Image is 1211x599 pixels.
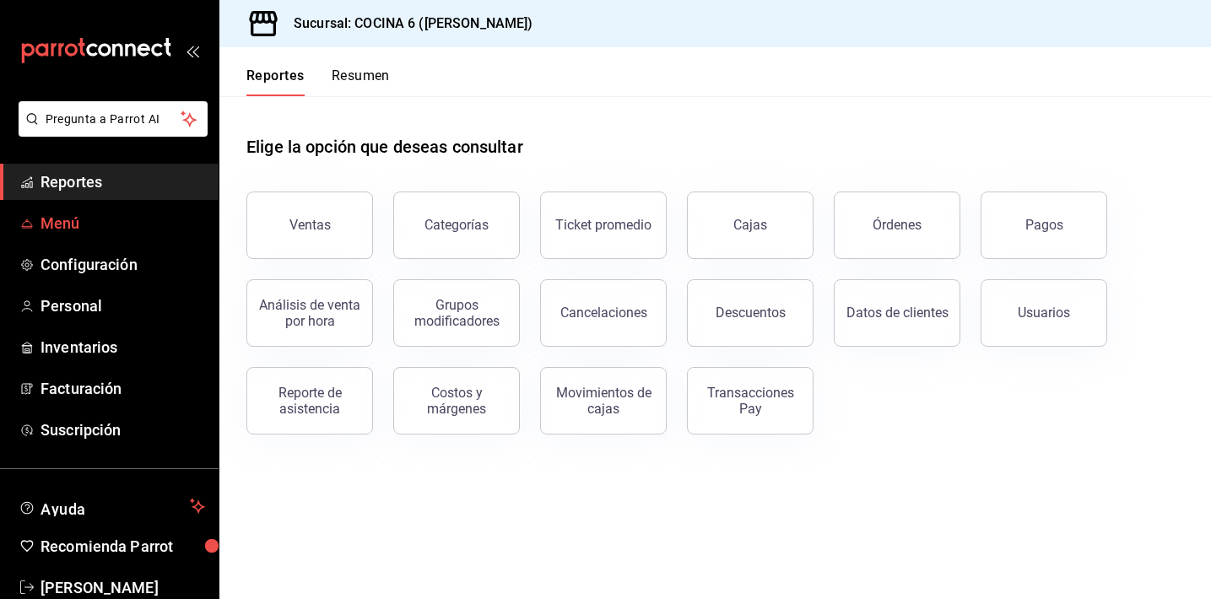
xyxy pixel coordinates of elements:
[41,377,205,400] span: Facturación
[393,192,520,259] button: Categorías
[834,192,960,259] button: Órdenes
[41,496,183,516] span: Ayuda
[257,297,362,329] div: Análisis de venta por hora
[186,44,199,57] button: open_drawer_menu
[540,279,667,347] button: Cancelaciones
[981,192,1107,259] button: Pagos
[540,367,667,434] button: Movimientos de cajas
[41,336,205,359] span: Inventarios
[41,418,205,441] span: Suscripción
[698,385,803,417] div: Transacciones Pay
[41,212,205,235] span: Menú
[257,385,362,417] div: Reporte de asistencia
[41,253,205,276] span: Configuración
[873,217,922,233] div: Órdenes
[41,576,205,599] span: [PERSON_NAME]
[246,279,373,347] button: Análisis de venta por hora
[981,279,1107,347] button: Usuarios
[246,134,523,159] h1: Elige la opción que deseas consultar
[46,111,181,128] span: Pregunta a Parrot AI
[540,192,667,259] button: Ticket promedio
[41,170,205,193] span: Reportes
[846,305,949,321] div: Datos de clientes
[404,297,509,329] div: Grupos modificadores
[555,217,651,233] div: Ticket promedio
[424,217,489,233] div: Categorías
[687,192,814,259] a: Cajas
[41,535,205,558] span: Recomienda Parrot
[716,305,786,321] div: Descuentos
[551,385,656,417] div: Movimientos de cajas
[12,122,208,140] a: Pregunta a Parrot AI
[246,67,305,96] button: Reportes
[289,217,331,233] div: Ventas
[41,294,205,317] span: Personal
[19,101,208,137] button: Pregunta a Parrot AI
[246,192,373,259] button: Ventas
[404,385,509,417] div: Costos y márgenes
[393,279,520,347] button: Grupos modificadores
[332,67,390,96] button: Resumen
[1025,217,1063,233] div: Pagos
[687,367,814,434] button: Transacciones Pay
[246,67,390,96] div: navigation tabs
[393,367,520,434] button: Costos y márgenes
[834,279,960,347] button: Datos de clientes
[1018,305,1070,321] div: Usuarios
[560,305,647,321] div: Cancelaciones
[733,215,768,235] div: Cajas
[246,367,373,434] button: Reporte de asistencia
[280,13,533,34] h3: Sucursal: COCINA 6 ([PERSON_NAME])
[687,279,814,347] button: Descuentos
